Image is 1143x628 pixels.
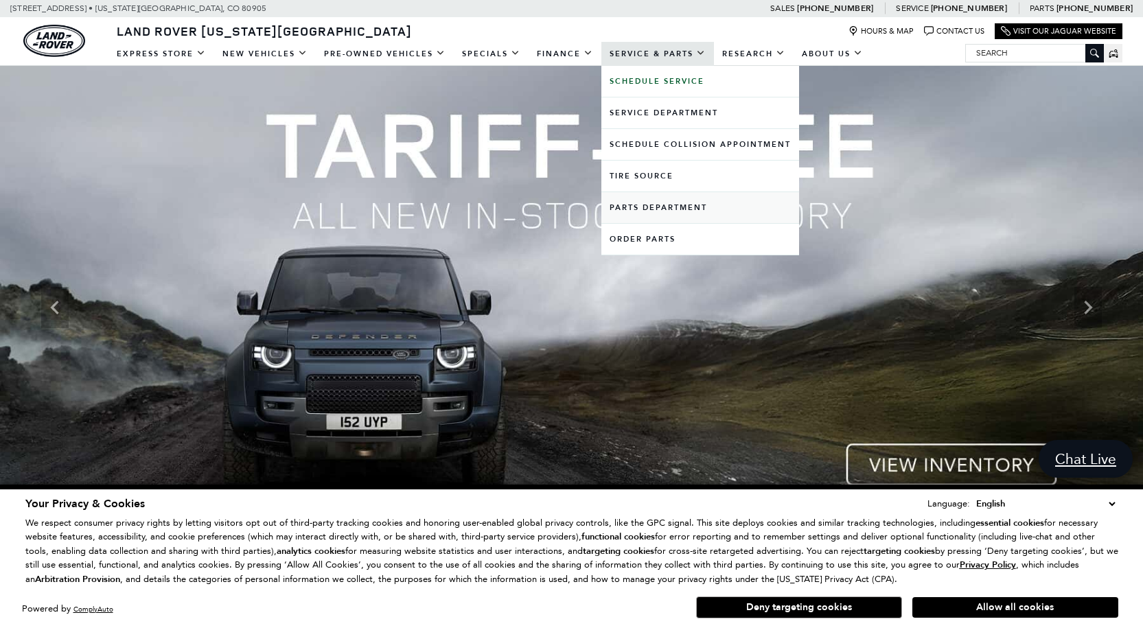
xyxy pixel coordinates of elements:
span: Sales [770,3,795,13]
strong: Arbitration Provision [35,573,120,585]
a: [PHONE_NUMBER] [1057,3,1133,14]
a: Privacy Policy [960,559,1016,570]
strong: targeting cookies [583,545,654,557]
a: [STREET_ADDRESS] • [US_STATE][GEOGRAPHIC_DATA], CO 80905 [10,3,266,13]
span: Service [896,3,928,13]
span: Your Privacy & Cookies [25,496,145,511]
a: Land Rover [US_STATE][GEOGRAPHIC_DATA] [108,23,420,39]
div: Powered by [22,605,113,614]
a: Tire Source [601,161,799,191]
button: Allow all cookies [912,597,1118,618]
a: Schedule Service [601,66,799,97]
a: Schedule Collision Appointment [601,129,799,160]
span: Chat Live [1048,450,1123,468]
img: Land Rover [23,25,85,57]
a: ComplyAuto [73,605,113,614]
a: Chat Live [1039,440,1133,478]
a: Parts Department [601,192,799,223]
a: Finance [529,42,601,66]
a: New Vehicles [214,42,316,66]
div: Previous [41,287,69,328]
a: Contact Us [924,26,984,36]
a: EXPRESS STORE [108,42,214,66]
a: Specials [454,42,529,66]
a: Order Parts [601,224,799,255]
a: Pre-Owned Vehicles [316,42,454,66]
a: Research [714,42,794,66]
input: Search [966,45,1103,61]
a: Service & Parts [601,42,714,66]
div: Next [1074,287,1102,328]
a: land-rover [23,25,85,57]
span: Land Rover [US_STATE][GEOGRAPHIC_DATA] [117,23,412,39]
strong: targeting cookies [864,545,935,557]
select: Language Select [973,496,1118,511]
strong: analytics cookies [277,545,345,557]
p: We respect consumer privacy rights by letting visitors opt out of third-party tracking cookies an... [25,516,1118,587]
nav: Main Navigation [108,42,871,66]
a: Service Department [601,97,799,128]
a: [PHONE_NUMBER] [931,3,1007,14]
span: Parts [1030,3,1054,13]
u: Privacy Policy [960,559,1016,571]
b: Schedule Service [610,76,704,86]
a: Visit Our Jaguar Website [1001,26,1116,36]
button: Deny targeting cookies [696,596,902,618]
strong: essential cookies [975,517,1044,529]
strong: functional cookies [581,531,655,543]
a: About Us [794,42,871,66]
a: Hours & Map [848,26,914,36]
div: Language: [927,499,970,508]
a: [PHONE_NUMBER] [797,3,873,14]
